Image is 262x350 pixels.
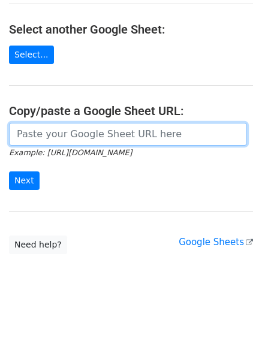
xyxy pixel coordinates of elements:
h4: Select another Google Sheet: [9,22,253,37]
h4: Copy/paste a Google Sheet URL: [9,104,253,118]
small: Example: [URL][DOMAIN_NAME] [9,148,132,157]
iframe: Chat Widget [202,292,262,350]
a: Select... [9,46,54,64]
input: Paste your Google Sheet URL here [9,123,247,146]
a: Need help? [9,236,67,254]
a: Google Sheets [179,237,253,248]
input: Next [9,171,40,190]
